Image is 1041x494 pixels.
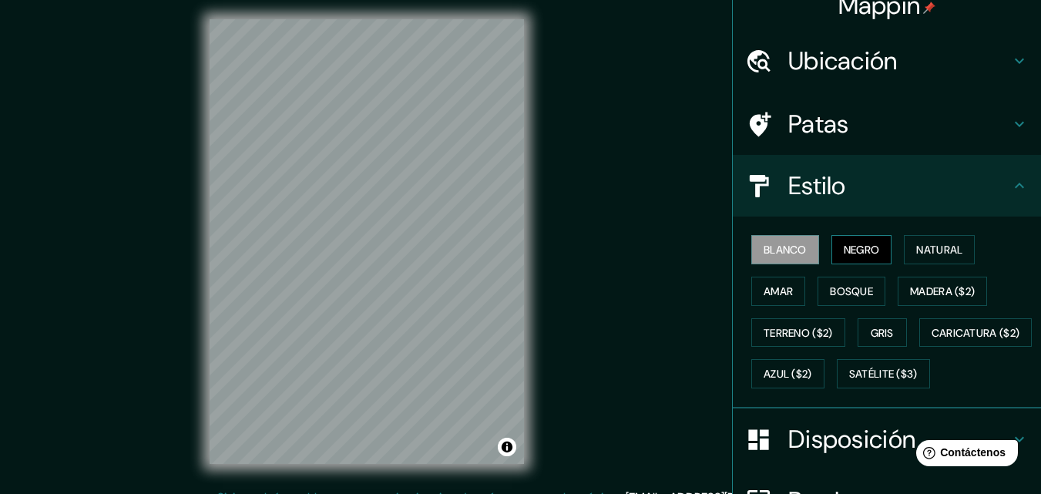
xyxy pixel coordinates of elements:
[210,19,524,464] canvas: Mapa
[904,434,1024,477] iframe: Lanzador de widgets de ayuda
[849,368,918,381] font: Satélite ($3)
[910,284,975,298] font: Madera ($2)
[830,284,873,298] font: Bosque
[764,326,833,340] font: Terreno ($2)
[788,45,898,77] font: Ubicación
[788,423,915,455] font: Disposición
[751,277,805,306] button: Amar
[871,326,894,340] font: Gris
[837,359,930,388] button: Satélite ($3)
[733,155,1041,217] div: Estilo
[764,284,793,298] font: Amar
[733,408,1041,470] div: Disposición
[923,2,935,14] img: pin-icon.png
[898,277,987,306] button: Madera ($2)
[916,243,962,257] font: Natural
[844,243,880,257] font: Negro
[498,438,516,456] button: Activar o desactivar atribución
[788,108,849,140] font: Patas
[788,170,846,202] font: Estilo
[733,93,1041,155] div: Patas
[858,318,907,348] button: Gris
[932,326,1020,340] font: Caricatura ($2)
[751,235,819,264] button: Blanco
[904,235,975,264] button: Natural
[831,235,892,264] button: Negro
[818,277,885,306] button: Bosque
[751,318,845,348] button: Terreno ($2)
[733,30,1041,92] div: Ubicación
[764,368,812,381] font: Azul ($2)
[751,359,824,388] button: Azul ($2)
[764,243,807,257] font: Blanco
[919,318,1033,348] button: Caricatura ($2)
